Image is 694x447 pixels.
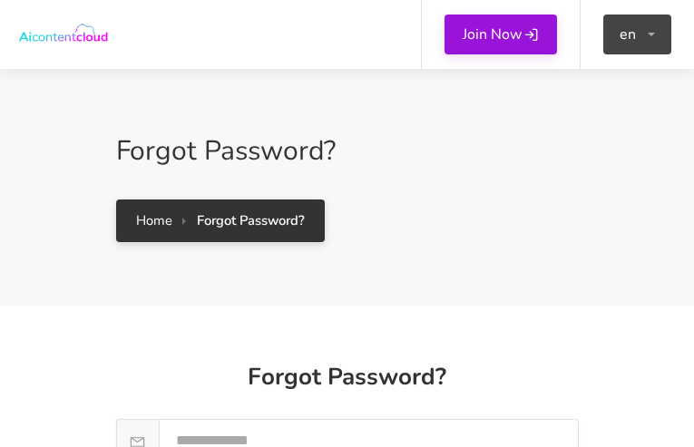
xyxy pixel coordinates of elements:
iframe: chat widget [582,334,694,420]
h2: Forgot Password? [116,133,579,170]
span: Join Now [463,24,522,44]
span: en [620,15,640,54]
li: Forgot Password? [182,210,305,231]
img: AI Content Cloud - AI Powered Content, Code & Image Generator [18,18,109,50]
button: en [603,15,671,54]
h3: Forgot Password? [116,364,579,389]
a: Home [136,211,172,229]
a: Join Now [445,15,557,54]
